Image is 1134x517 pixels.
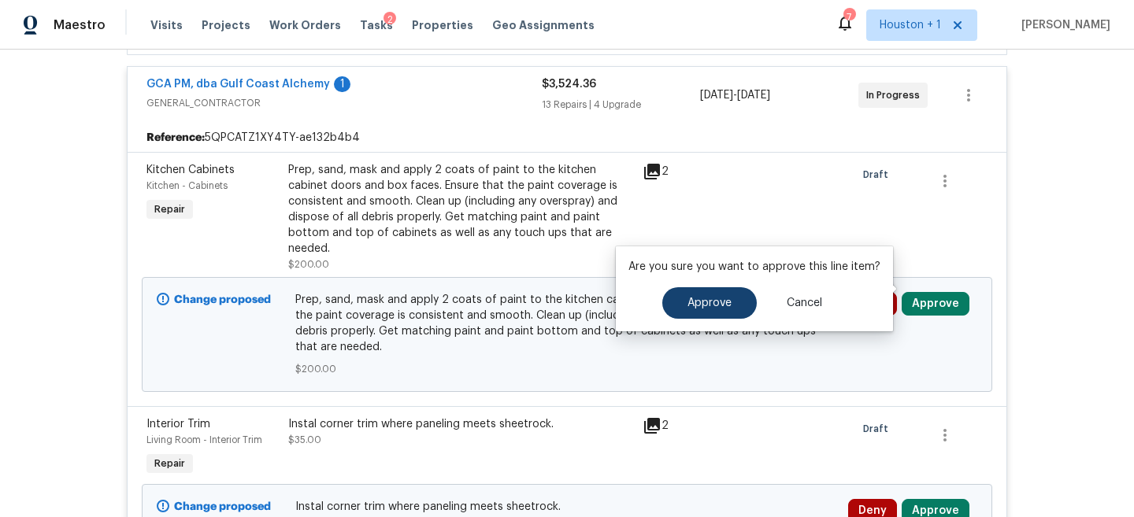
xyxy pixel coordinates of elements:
span: Tasks [360,20,393,31]
span: In Progress [866,87,926,103]
div: Instal corner trim where paneling meets sheetrock. [288,416,633,432]
span: Properties [412,17,473,33]
div: Prep, sand, mask and apply 2 coats of paint to the kitchen cabinet doors and box faces. Ensure th... [288,162,633,257]
span: Maestro [54,17,106,33]
span: Kitchen Cabinets [146,164,235,175]
div: 7 [843,9,854,25]
span: [PERSON_NAME] [1015,17,1110,33]
span: $200.00 [295,361,839,377]
button: Approve [662,287,757,319]
span: Draft [863,421,895,437]
div: 13 Repairs | 4 Upgrade [542,97,700,113]
p: Are you sure you want to approve this line item? [628,259,880,275]
div: 1 [334,76,350,92]
span: GENERAL_CONTRACTOR [146,95,542,111]
b: Change proposed [174,501,271,512]
span: Approve [687,297,732,309]
span: Interior Trim [146,419,210,430]
div: 2 [384,12,396,28]
span: Work Orders [269,17,341,33]
span: [DATE] [700,90,733,101]
button: Cancel [762,287,847,319]
b: Change proposed [174,294,271,305]
span: Visits [150,17,183,33]
span: Projects [202,17,250,33]
span: Living Room - Interior Trim [146,435,262,445]
span: Prep, sand, mask and apply 2 coats of paint to the kitchen cabinet doors and box faces. Ensure th... [295,292,839,355]
b: Reference: [146,130,205,146]
span: $35.00 [288,435,321,445]
span: Kitchen - Cabinets [146,181,228,190]
a: GCA PM, dba Gulf Coast Alchemy [146,79,330,90]
span: $200.00 [288,260,329,269]
span: $3,524.36 [542,79,596,90]
div: 2 [643,162,704,181]
span: Draft [863,167,895,183]
button: Approve [902,292,969,316]
span: Geo Assignments [492,17,595,33]
span: [DATE] [737,90,770,101]
span: Repair [148,201,191,217]
span: - [700,87,770,103]
span: Cancel [787,297,822,309]
span: Instal corner trim where paneling meets sheetrock. [295,499,839,515]
span: Repair [148,456,191,471]
span: Houston + 1 [880,17,941,33]
div: 2 [643,416,704,435]
div: 5QPCATZ1XY4TY-ae132b4b4 [128,124,1006,152]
